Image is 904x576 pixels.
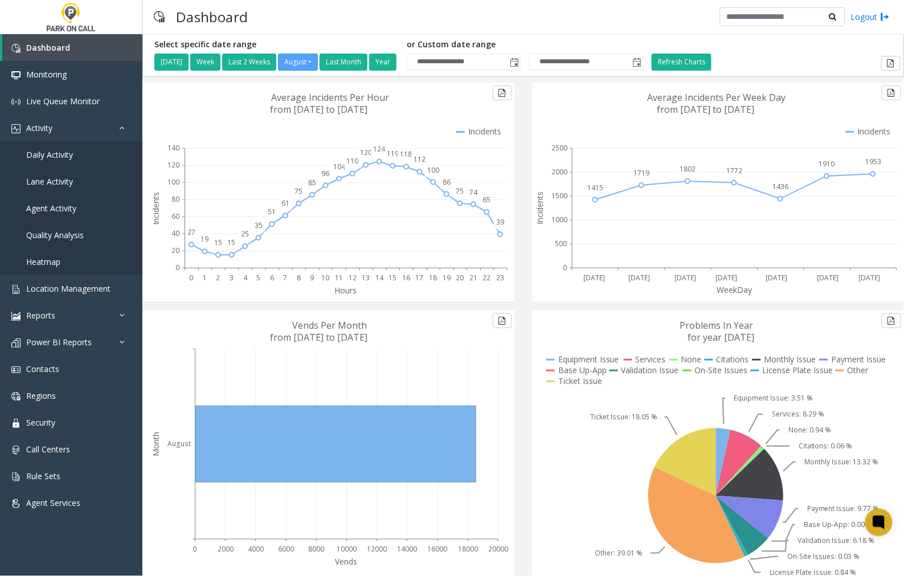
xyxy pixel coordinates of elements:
text: 120 [167,160,179,170]
text: 15 [389,273,397,283]
text: [DATE] [817,273,838,283]
text: 0 [193,544,197,554]
text: 1415 [587,183,603,193]
text: 112 [414,155,426,165]
text: 3 [230,273,234,283]
text: Hours [335,285,357,296]
img: 'icon' [11,312,21,321]
img: 'icon' [11,365,21,374]
text: 20 [171,246,179,255]
text: Services: 8.29 % [772,410,824,419]
h5: Select specific date range [154,40,398,50]
text: 39 [496,217,504,227]
text: 100 [427,165,439,175]
text: Incidents [534,192,545,225]
text: 119 [387,149,399,158]
text: 75 [456,186,464,196]
text: 1000 [551,215,567,224]
text: 118 [400,150,412,160]
text: 7 [283,273,287,283]
text: 0 [189,273,193,283]
span: Contacts [26,363,59,374]
text: 0 [175,263,179,273]
span: Activity [26,122,52,133]
span: Rule Sets [26,471,60,481]
text: 4000 [248,544,264,554]
span: Lane Activity [26,176,73,187]
text: 16000 [428,544,448,554]
text: 35 [255,220,263,230]
text: 51 [268,207,276,216]
text: 15 [228,238,236,247]
text: 1500 [551,191,567,201]
a: Logout [851,11,890,23]
text: 1802 [680,164,696,174]
text: 100 [167,177,179,187]
img: 'icon' [11,44,21,53]
text: Ticket Issue [558,375,602,386]
button: [DATE] [154,54,189,71]
text: None: 0.94 % [788,426,831,435]
text: None [681,354,702,365]
text: 85 [308,178,316,187]
text: 6 [270,273,274,283]
text: Payment Issue [832,354,886,365]
text: Validation Issue [621,365,679,375]
span: Monitoring [26,69,67,80]
text: 13 [362,273,370,283]
span: Agent Services [26,497,80,508]
text: Citations: 0.06 % [799,442,853,451]
h3: Dashboard [170,3,253,31]
text: Other: 39.01 % [595,549,643,558]
text: 500 [555,239,567,248]
text: 8000 [308,544,324,554]
text: 120 [360,148,372,158]
text: Ticket Issue: 18.05 % [590,412,657,422]
text: [DATE] [715,273,737,283]
button: Export to pdf [493,85,512,100]
text: 18 [429,273,437,283]
text: 60 [171,211,179,221]
img: 'icon' [11,446,21,455]
a: Dashboard [2,34,142,61]
img: 'icon' [11,97,21,107]
text: 19 [443,273,451,283]
text: 1953 [865,157,881,167]
text: from [DATE] to [DATE] [271,331,368,344]
text: On-Site Issues [695,365,748,375]
text: WeekDay [717,285,753,296]
button: Export to pdf [493,313,512,328]
span: Agent Activity [26,203,76,214]
span: Toggle popup [508,54,520,70]
img: logout [881,11,890,23]
text: 25 [241,229,249,239]
text: from [DATE] to [DATE] [271,103,368,116]
text: Equipment Issue: 3.51 % [734,394,813,403]
text: 140 [167,143,179,153]
span: Call Centers [26,444,70,455]
text: 2 [216,273,220,283]
text: 12000 [367,544,387,554]
button: Export to pdf [882,313,901,328]
text: 4 [243,273,248,283]
text: Base Up-App [558,365,607,375]
span: Toggle popup [630,54,643,70]
img: 'icon' [11,472,21,481]
button: Export to pdf [881,56,901,71]
span: Location Management [26,283,111,294]
span: Regions [26,390,56,401]
text: 11 [335,273,343,283]
img: 'icon' [11,419,21,428]
span: Quality Analysis [26,230,84,240]
img: 'icon' [11,499,21,508]
img: 'icon' [11,124,21,133]
span: Power BI Reports [26,337,92,348]
text: Vends [336,556,358,567]
text: 61 [281,198,289,208]
text: 1 [203,273,207,283]
button: Year [369,54,396,71]
span: Live Queue Monitor [26,96,100,107]
h5: or Custom date range [407,40,643,50]
text: On-Site Issues: 0.03 % [787,552,860,562]
img: 'icon' [11,392,21,401]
